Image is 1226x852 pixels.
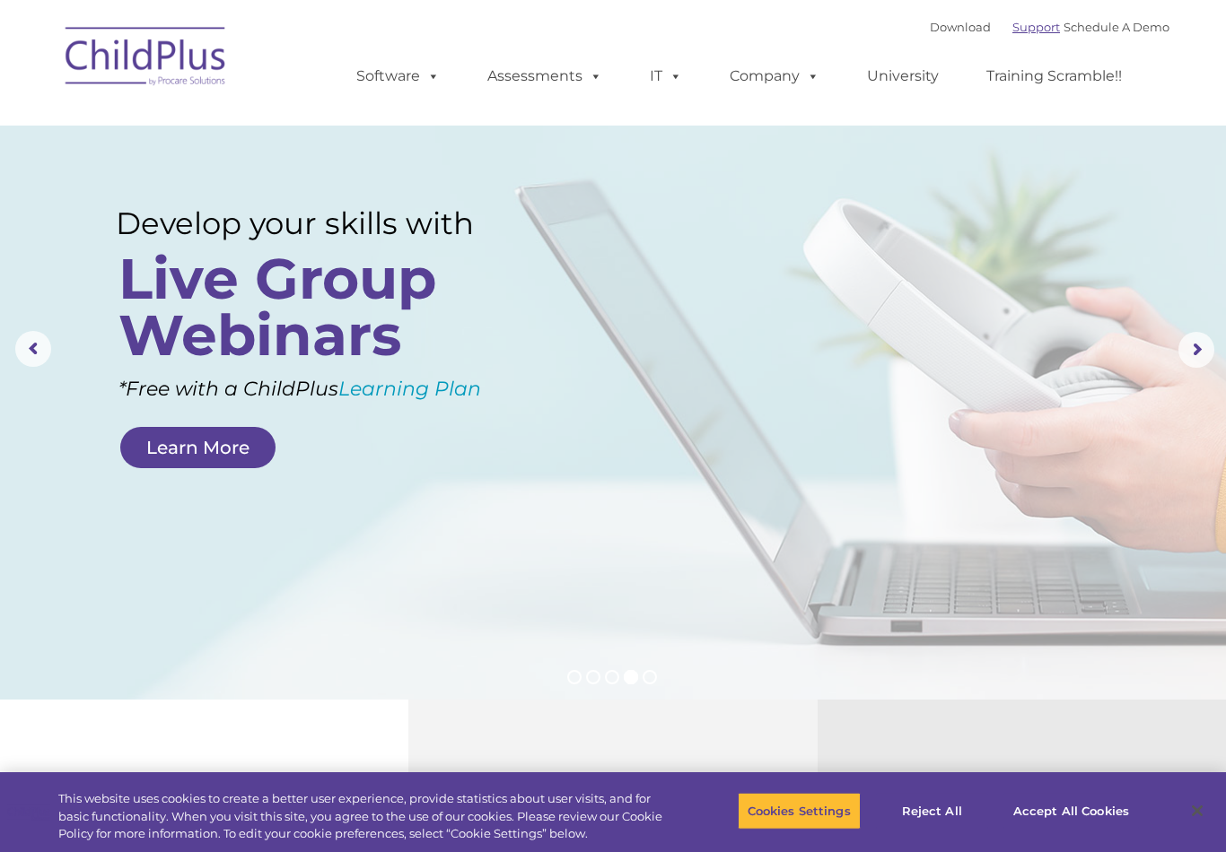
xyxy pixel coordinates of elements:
a: Company [712,58,837,94]
rs-layer: Develop your skills with [116,205,521,242]
img: ChildPlus by Procare Solutions [57,14,236,104]
button: Reject All [876,792,988,830]
a: Download [930,20,991,34]
a: University [849,58,957,94]
span: Last name [250,118,304,132]
button: Cookies Settings [738,792,861,830]
rs-layer: *Free with a ChildPlus [118,370,552,407]
a: Learning Plan [338,377,481,401]
button: Close [1178,791,1217,830]
span: Phone number [250,192,326,205]
font: | [930,20,1169,34]
a: IT [632,58,700,94]
button: Accept All Cookies [1003,792,1139,830]
a: Schedule A Demo [1064,20,1169,34]
a: Software [338,58,458,94]
a: Assessments [469,58,620,94]
a: Support [1012,20,1060,34]
rs-layer: Live Group Webinars [118,250,517,363]
a: Training Scramble!! [968,58,1140,94]
a: Learn More [120,427,276,468]
div: This website uses cookies to create a better user experience, provide statistics about user visit... [58,790,674,843]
